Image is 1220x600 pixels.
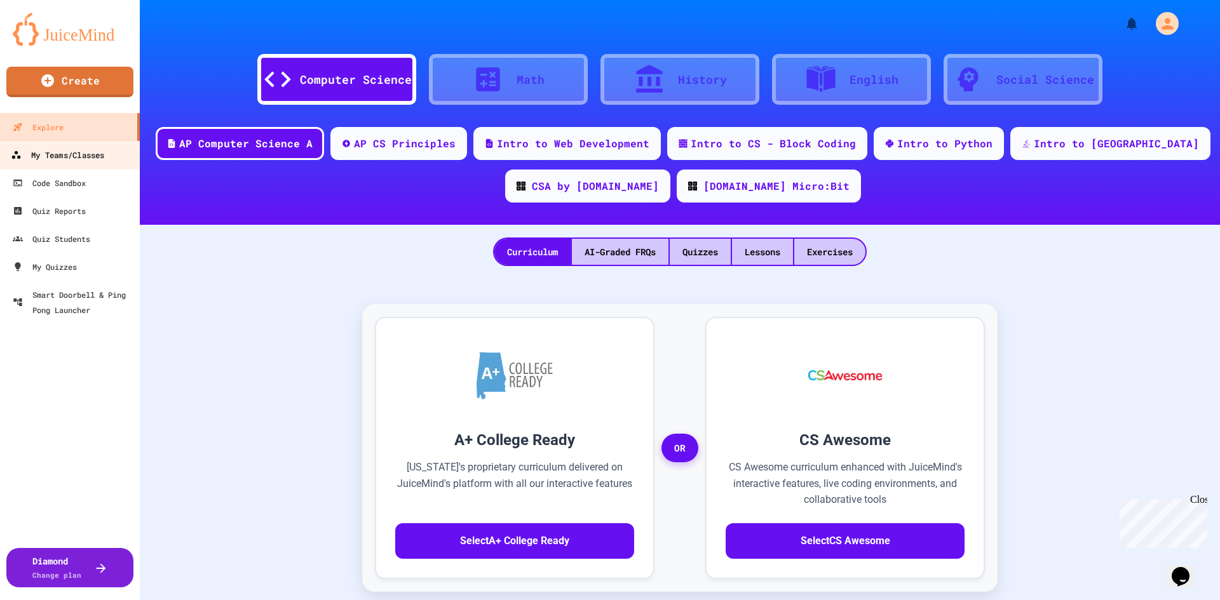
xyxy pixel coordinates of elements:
img: logo-orange.svg [13,13,127,46]
div: Smart Doorbell & Ping Pong Launcher [13,287,135,317]
div: Intro to Web Development [497,136,649,151]
div: Quiz Students [13,231,90,246]
img: CS Awesome [796,337,895,413]
div: My Notifications [1101,13,1142,34]
div: History [678,71,727,88]
div: Chat with us now!Close [5,5,88,81]
p: [US_STATE]'s proprietary curriculum delivered on JuiceMind's platform with all our interactive fe... [395,459,634,508]
div: Code Sandbox [13,175,86,190]
div: My Teams/Classes [11,147,104,163]
button: DiamondChange plan [6,548,133,587]
div: Explore [13,119,64,135]
div: Lessons [732,239,793,265]
button: SelectA+ College Ready [395,523,634,559]
span: OR [661,434,698,463]
span: Change plan [32,570,81,580]
div: Exercises [794,239,865,265]
div: My Quizzes [13,259,77,274]
div: Computer Science [300,71,412,88]
button: SelectCS Awesome [726,523,965,559]
div: Intro to Python [897,136,993,151]
div: AP Computer Science A [179,136,313,151]
div: CSA by [DOMAIN_NAME] [532,178,659,194]
div: AI-Graded FRQs [572,239,668,265]
div: Intro to CS - Block Coding [691,136,856,151]
h3: CS Awesome [726,429,965,451]
div: Quiz Reports [13,203,86,218]
iframe: chat widget [1115,494,1207,548]
img: CODE_logo_RGB.png [688,182,697,190]
div: Diamond [32,554,81,581]
img: CODE_logo_RGB.png [517,182,525,190]
h3: A+ College Ready [395,429,634,451]
div: Social Science [996,71,1094,88]
iframe: chat widget [1167,549,1207,587]
div: Math [517,71,545,88]
div: Intro to [GEOGRAPHIC_DATA] [1034,136,1199,151]
img: A+ College Ready [477,352,553,399]
div: Curriculum [494,239,571,265]
div: English [850,71,898,88]
a: Create [6,67,133,97]
p: CS Awesome curriculum enhanced with JuiceMind's interactive features, live coding environments, a... [726,459,965,508]
div: My Account [1142,9,1182,38]
div: [DOMAIN_NAME] Micro:Bit [703,178,850,194]
div: Quizzes [670,239,731,265]
div: AP CS Principles [354,136,456,151]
